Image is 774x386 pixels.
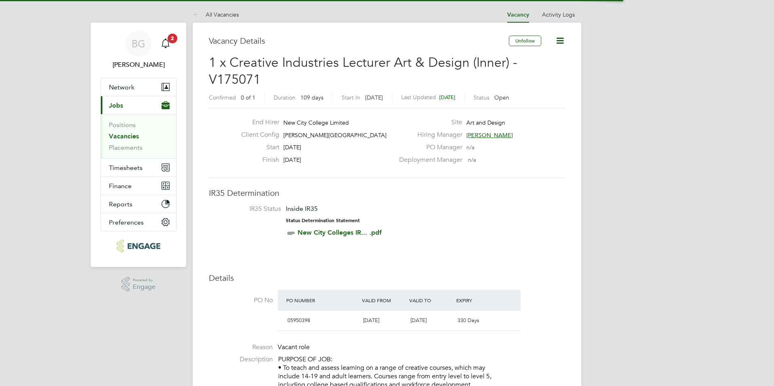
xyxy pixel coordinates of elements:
[109,83,134,91] span: Network
[101,177,176,195] button: Finance
[109,121,136,129] a: Positions
[287,317,310,324] span: 05950398
[109,200,132,208] span: Reports
[394,131,462,139] label: Hiring Manager
[298,229,382,236] a: New City Colleges IR... .pdf
[394,143,462,152] label: PO Manager
[241,94,255,101] span: 0 of 1
[410,317,427,324] span: [DATE]
[101,159,176,176] button: Timesheets
[109,144,142,151] a: Placements
[109,102,123,109] span: Jobs
[454,293,502,308] div: Expiry
[209,188,565,198] h3: IR35 Determination
[466,144,474,151] span: n/a
[109,132,139,140] a: Vacancies
[100,31,176,70] a: BG[PERSON_NAME]
[401,93,436,101] label: Last Updated
[542,11,575,18] a: Activity Logs
[109,182,132,190] span: Finance
[100,240,176,252] a: Go to home page
[235,156,279,164] label: Finish
[507,11,529,18] a: Vacancy
[283,144,301,151] span: [DATE]
[132,38,145,49] span: BG
[466,119,505,126] span: Art and Design
[283,119,349,126] span: New City College Limited
[300,94,323,101] span: 109 days
[101,114,176,158] div: Jobs
[284,293,360,308] div: PO Number
[209,55,517,87] span: 1 x Creative Industries Lecturer Art & Design (Inner) - V175071
[235,131,279,139] label: Client Config
[193,11,239,18] a: All Vacancies
[494,94,509,101] span: Open
[109,218,144,226] span: Preferences
[101,195,176,213] button: Reports
[121,277,156,292] a: Powered byEngage
[235,143,279,152] label: Start
[235,118,279,127] label: End Hirer
[286,205,318,212] span: Inside IR35
[439,94,455,101] span: [DATE]
[101,213,176,231] button: Preferences
[100,60,176,70] span: Becky Green
[133,277,155,284] span: Powered by
[101,78,176,96] button: Network
[466,131,513,139] span: [PERSON_NAME]
[209,36,509,46] h3: Vacancy Details
[363,317,379,324] span: [DATE]
[365,94,383,101] span: [DATE]
[457,317,479,324] span: 330 Days
[474,94,489,101] label: Status
[117,240,160,252] img: carbonrecruitment-logo-retina.png
[209,94,236,101] label: Confirmed
[394,156,462,164] label: Deployment Manager
[360,293,407,308] div: Valid From
[283,131,387,139] span: [PERSON_NAME][GEOGRAPHIC_DATA]
[168,34,177,43] span: 2
[342,94,360,101] label: Start In
[101,96,176,114] button: Jobs
[286,218,360,223] strong: Status Determination Statement
[109,164,142,172] span: Timesheets
[217,205,281,213] label: IR35 Status
[278,343,310,351] span: Vacant role
[209,296,273,305] label: PO No
[157,31,174,57] a: 2
[209,355,273,364] label: Description
[468,156,476,163] span: n/a
[394,118,462,127] label: Site
[509,36,541,46] button: Unfollow
[133,284,155,291] span: Engage
[209,343,273,352] label: Reason
[274,94,296,101] label: Duration
[209,273,565,283] h3: Details
[91,23,186,267] nav: Main navigation
[407,293,455,308] div: Valid To
[283,156,301,163] span: [DATE]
